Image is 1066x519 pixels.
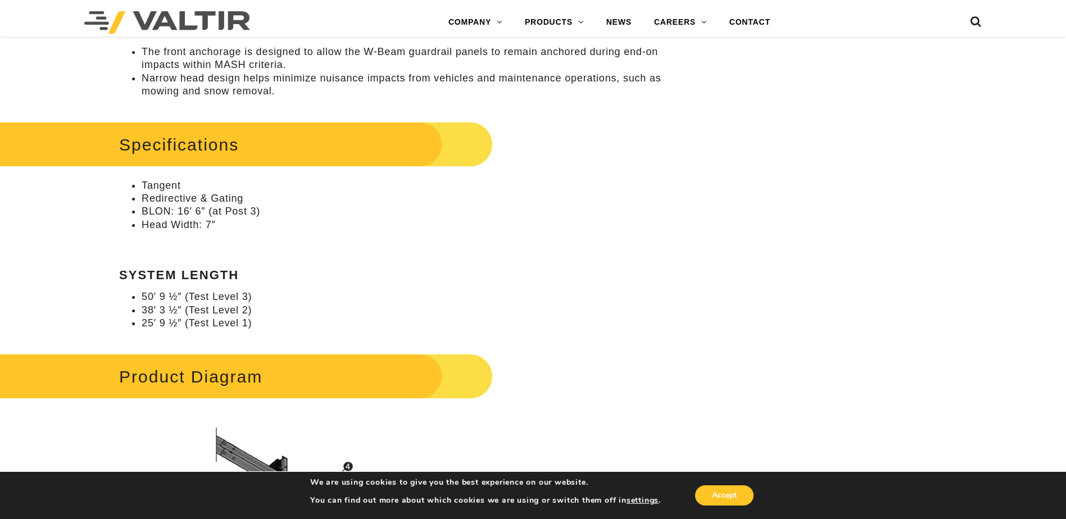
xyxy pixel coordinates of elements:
[142,192,681,205] li: Redirective & Gating
[142,179,681,192] li: Tangent
[627,495,659,506] button: settings
[514,11,595,34] a: PRODUCTS
[310,477,661,488] p: We are using cookies to give you the best experience on our website.
[84,11,250,34] img: Valtir
[142,290,681,303] li: 50′ 9 ½″ (Test Level 3)
[142,304,681,317] li: 38′ 3 ½″ (Test Level 2)
[142,45,681,72] li: The front anchorage is designed to allow the W-Beam guardrail panels to remain anchored during en...
[595,11,643,34] a: NEWS
[310,495,661,506] p: You can find out more about which cookies we are using or switch them off in .
[142,317,681,330] li: 25′ 9 ½″ (Test Level 1)
[142,205,681,218] li: BLON: 16′ 6″ (at Post 3)
[695,485,754,506] button: Accept
[142,72,681,98] li: Narrow head design helps minimize nuisance impacts from vehicles and maintenance operations, such...
[437,11,514,34] a: COMPANY
[718,11,782,34] a: CONTACT
[142,218,681,231] li: Head Width: 7″
[643,11,718,34] a: CAREERS
[119,268,239,282] strong: System Length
